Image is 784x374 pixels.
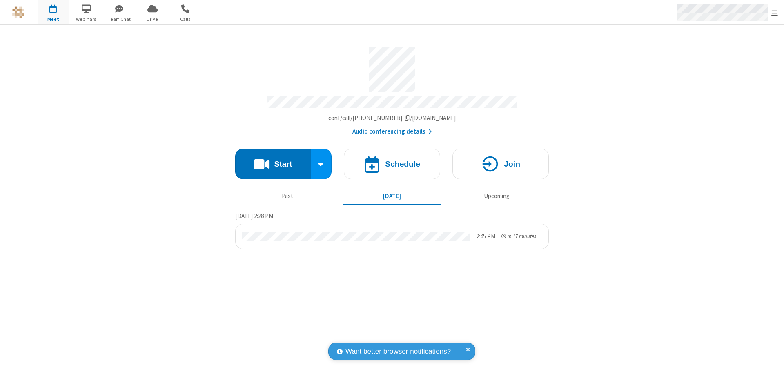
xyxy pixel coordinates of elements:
[104,16,135,23] span: Team Chat
[344,149,440,179] button: Schedule
[385,160,420,168] h4: Schedule
[448,188,546,204] button: Upcoming
[764,353,778,368] iframe: Chat
[452,149,549,179] button: Join
[352,127,432,136] button: Audio conferencing details
[235,40,549,136] section: Account details
[328,114,456,122] span: Copy my meeting room link
[235,211,549,249] section: Today's Meetings
[476,232,495,241] div: 2:45 PM
[311,149,332,179] div: Start conference options
[235,149,311,179] button: Start
[504,160,520,168] h4: Join
[343,188,441,204] button: [DATE]
[71,16,102,23] span: Webinars
[137,16,168,23] span: Drive
[328,114,456,123] button: Copy my meeting room linkCopy my meeting room link
[38,16,69,23] span: Meet
[345,346,451,357] span: Want better browser notifications?
[12,6,24,18] img: QA Selenium DO NOT DELETE OR CHANGE
[238,188,337,204] button: Past
[508,233,536,240] span: in 17 minutes
[170,16,201,23] span: Calls
[235,212,273,220] span: [DATE] 2:28 PM
[274,160,292,168] h4: Start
